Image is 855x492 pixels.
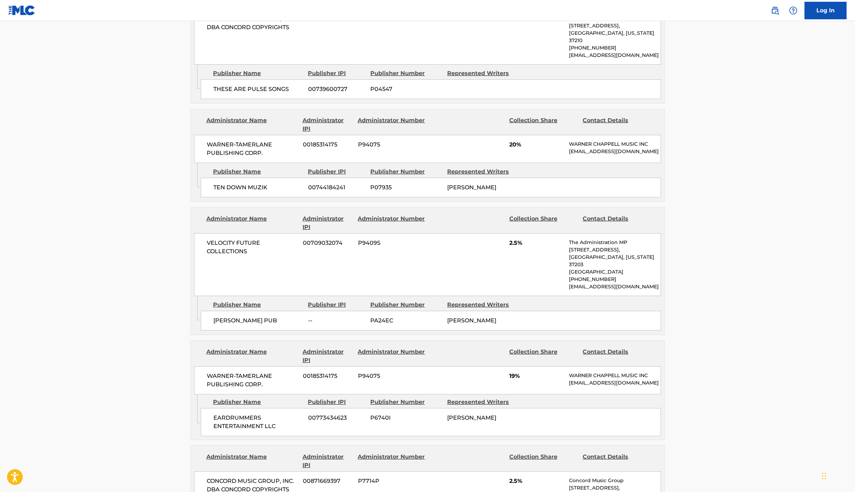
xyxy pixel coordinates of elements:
div: Publisher Number [370,301,442,309]
div: Administrator Number [358,116,426,133]
span: 00773434623 [308,414,365,422]
div: Collection Share [509,215,577,231]
div: Contact Details [583,453,651,470]
span: 2.5% [509,477,564,485]
span: 00709032074 [303,239,353,247]
p: WARNER CHAPPELL MUSIC INC [569,372,661,379]
p: Concord Music Group [569,477,661,484]
div: Publisher Number [370,398,442,406]
p: [GEOGRAPHIC_DATA] [569,268,661,276]
span: 00185314175 [303,140,353,149]
div: Administrator IPI [303,453,352,470]
p: [EMAIL_ADDRESS][DOMAIN_NAME] [569,148,661,155]
p: [EMAIL_ADDRESS][DOMAIN_NAME] [569,52,661,59]
span: [PERSON_NAME] [447,317,496,324]
span: P94075 [358,372,426,380]
div: Contact Details [583,215,651,231]
div: Represented Writers [447,168,519,176]
div: Publisher IPI [308,398,365,406]
div: Publisher Number [370,69,442,78]
span: 2.5% [509,239,564,247]
p: [STREET_ADDRESS], [569,484,661,492]
div: Publisher IPI [308,168,365,176]
span: [PERSON_NAME] [447,184,496,191]
span: CONCORD MUSIC GROUP, INC. DBA CONCORD COPYRIGHTS [207,15,298,32]
img: search [771,6,779,15]
div: Represented Writers [447,301,519,309]
div: Publisher Number [370,168,442,176]
p: [PHONE_NUMBER] [569,276,661,283]
span: 19% [509,372,564,380]
span: P94075 [358,140,426,149]
span: [PERSON_NAME] PUB [213,316,303,325]
span: P9409S [358,239,426,247]
div: Administrator IPI [303,215,352,231]
p: The Administration MP [569,239,661,246]
div: Publisher Name [213,301,303,309]
span: P6740I [370,414,442,422]
p: [STREET_ADDRESS], [569,246,661,254]
div: Publisher Name [213,398,303,406]
div: Administrator Number [358,348,426,365]
div: Administrator Number [358,215,426,231]
span: 20% [509,140,564,149]
div: Administrator Name [206,453,297,470]
div: Contact Details [583,116,651,133]
div: Collection Share [509,116,577,133]
div: Administrator Name [206,215,297,231]
span: P04547 [370,85,442,93]
p: [STREET_ADDRESS], [569,22,661,29]
span: EARDRUMMERS ENTERTAINMENT LLC [213,414,303,431]
a: Public Search [768,4,782,18]
div: Collection Share [509,348,577,365]
div: Publisher Name [213,168,303,176]
a: Log In [804,2,847,19]
span: 00185314175 [303,372,353,380]
p: [EMAIL_ADDRESS][DOMAIN_NAME] [569,283,661,290]
span: WARNER-TAMERLANE PUBLISHING CORP. [207,140,298,157]
p: [PHONE_NUMBER] [569,44,661,52]
p: [GEOGRAPHIC_DATA], [US_STATE] 37210 [569,29,661,44]
div: Publisher IPI [308,69,365,78]
p: WARNER CHAPPELL MUSIC INC [569,140,661,148]
p: [GEOGRAPHIC_DATA], [US_STATE] 37203 [569,254,661,268]
div: Administrator IPI [303,348,352,365]
div: Administrator Name [206,116,297,133]
div: Publisher Name [213,69,303,78]
img: help [789,6,797,15]
p: [EMAIL_ADDRESS][DOMAIN_NAME] [569,379,661,387]
div: Represented Writers [447,69,519,78]
span: P07935 [370,183,442,192]
span: 00871669397 [303,477,353,485]
span: P7714P [358,477,426,485]
span: VELOCITY FUTURE COLLECTIONS [207,239,298,256]
div: Help [786,4,800,18]
span: [PERSON_NAME] [447,414,496,421]
iframe: Chat Widget [820,458,855,492]
div: Administrator Number [358,453,426,470]
div: Represented Writers [447,398,519,406]
span: 00739600727 [308,85,365,93]
div: Drag [822,465,826,486]
div: Administrator IPI [303,116,352,133]
span: THESE ARE PULSE SONGS [213,85,303,93]
span: 00744184241 [308,183,365,192]
div: Contact Details [583,348,651,365]
div: Administrator Name [206,348,297,365]
span: PA24EC [370,316,442,325]
div: Collection Share [509,453,577,470]
span: -- [308,316,365,325]
div: Publisher IPI [308,301,365,309]
span: TEN DOWN MUZIK [213,183,303,192]
img: MLC Logo [8,5,35,15]
span: WARNER-TAMERLANE PUBLISHING CORP. [207,372,298,389]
